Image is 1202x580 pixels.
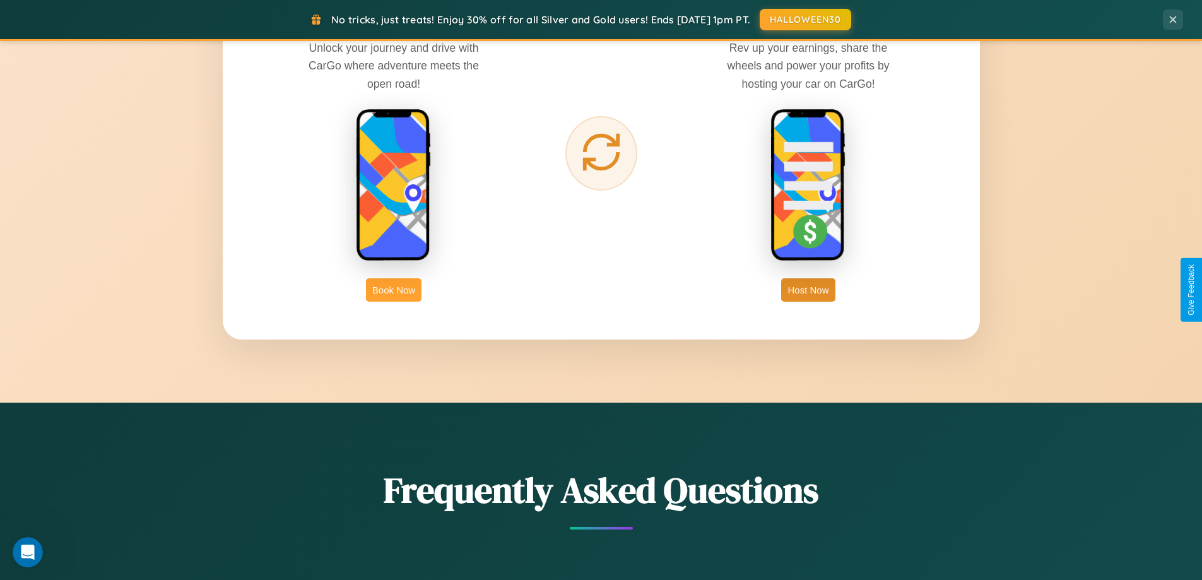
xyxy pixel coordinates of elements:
p: Rev up your earnings, share the wheels and power your profits by hosting your car on CarGo! [714,39,903,92]
div: Give Feedback [1187,264,1196,316]
p: Unlock your journey and drive with CarGo where adventure meets the open road! [299,39,488,92]
iframe: Intercom live chat [13,537,43,567]
button: Host Now [781,278,835,302]
img: rent phone [356,109,432,263]
h2: Frequently Asked Questions [223,466,980,514]
button: Book Now [366,278,421,302]
button: HALLOWEEN30 [760,9,851,30]
img: host phone [770,109,846,263]
span: No tricks, just treats! Enjoy 30% off for all Silver and Gold users! Ends [DATE] 1pm PT. [331,13,750,26]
